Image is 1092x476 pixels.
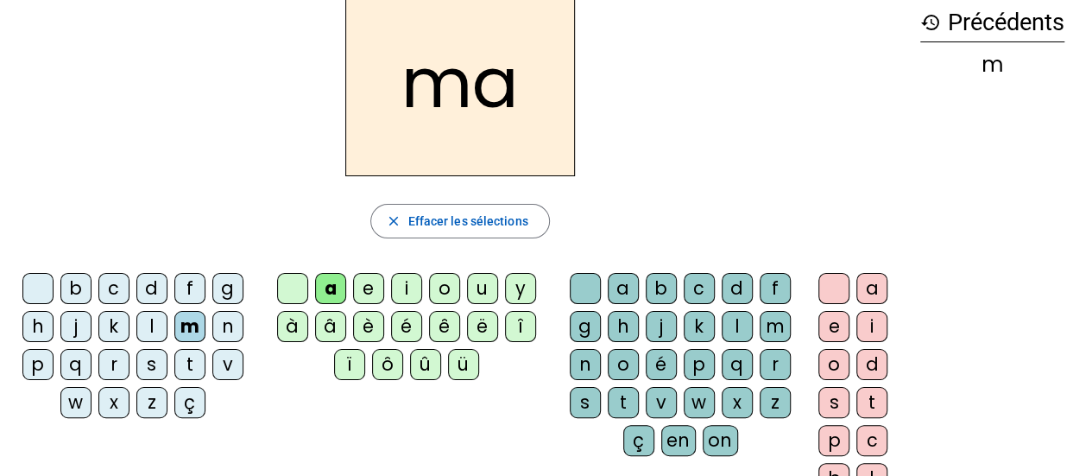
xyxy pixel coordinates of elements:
[136,387,167,418] div: z
[212,349,243,380] div: v
[760,311,791,342] div: m
[372,349,403,380] div: ô
[174,273,205,304] div: f
[760,349,791,380] div: r
[334,349,365,380] div: ï
[661,425,696,456] div: en
[856,387,887,418] div: t
[315,311,346,342] div: â
[429,273,460,304] div: o
[467,273,498,304] div: u
[856,273,887,304] div: a
[98,311,129,342] div: k
[684,273,715,304] div: c
[646,387,677,418] div: v
[760,387,791,418] div: z
[608,273,639,304] div: a
[212,273,243,304] div: g
[684,387,715,418] div: w
[353,273,384,304] div: e
[818,387,849,418] div: s
[856,425,887,456] div: c
[608,311,639,342] div: h
[22,311,54,342] div: h
[410,349,441,380] div: û
[722,311,753,342] div: l
[136,273,167,304] div: d
[920,12,941,33] mat-icon: history
[174,311,205,342] div: m
[684,311,715,342] div: k
[703,425,738,456] div: on
[136,311,167,342] div: l
[385,213,401,229] mat-icon: close
[353,311,384,342] div: è
[467,311,498,342] div: ë
[98,273,129,304] div: c
[570,349,601,380] div: n
[174,349,205,380] div: t
[505,273,536,304] div: y
[60,387,92,418] div: w
[391,311,422,342] div: é
[608,349,639,380] div: o
[623,425,654,456] div: ç
[608,387,639,418] div: t
[315,273,346,304] div: a
[448,349,479,380] div: ü
[646,349,677,380] div: é
[60,349,92,380] div: q
[818,425,849,456] div: p
[920,54,1064,75] div: m
[570,311,601,342] div: g
[505,311,536,342] div: î
[98,349,129,380] div: r
[22,349,54,380] div: p
[370,204,549,238] button: Effacer les sélections
[407,211,527,232] span: Effacer les sélections
[212,311,243,342] div: n
[391,273,422,304] div: i
[856,349,887,380] div: d
[856,311,887,342] div: i
[920,3,1064,42] h3: Précédents
[818,349,849,380] div: o
[60,311,92,342] div: j
[60,273,92,304] div: b
[722,387,753,418] div: x
[646,311,677,342] div: j
[760,273,791,304] div: f
[646,273,677,304] div: b
[277,311,308,342] div: à
[722,273,753,304] div: d
[722,349,753,380] div: q
[429,311,460,342] div: ê
[818,311,849,342] div: e
[136,349,167,380] div: s
[684,349,715,380] div: p
[570,387,601,418] div: s
[174,387,205,418] div: ç
[98,387,129,418] div: x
